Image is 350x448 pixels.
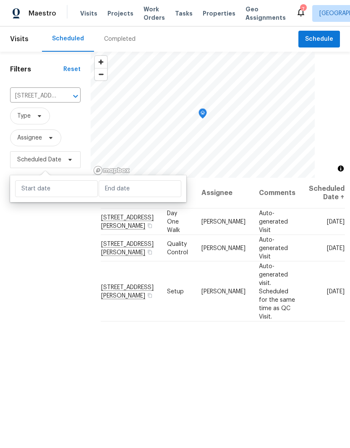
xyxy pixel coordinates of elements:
span: [DATE] [327,245,345,251]
button: Zoom out [95,68,107,80]
button: Open [70,90,81,102]
div: Reset [63,65,81,74]
a: Mapbox homepage [93,166,130,175]
div: Scheduled [52,34,84,43]
span: Scheduled Date [17,155,61,164]
span: Auto-generated Visit [259,210,288,233]
button: Schedule [298,31,340,48]
span: Work Orders [144,5,165,22]
span: [DATE] [327,219,345,224]
button: Toggle attribution [336,163,346,174]
span: Maestro [29,9,56,18]
span: Tasks [175,11,193,16]
button: Copy Address [146,248,154,256]
th: Scheduled Date ↑ [302,178,345,208]
span: Setup [167,288,184,294]
h1: Filters [10,65,63,74]
span: Toggle attribution [338,164,343,173]
input: End date [99,180,181,197]
div: 7 [300,5,306,13]
span: Visits [10,30,29,48]
span: Assignee [17,134,42,142]
span: Geo Assignments [246,5,286,22]
th: Assignee [195,178,252,208]
span: Schedule [305,34,333,45]
div: Map marker [199,108,207,121]
span: [PERSON_NAME] [201,245,246,251]
span: Visits [80,9,97,18]
input: Start date [15,180,98,197]
span: Auto-generated Visit [259,237,288,259]
button: Copy Address [146,291,154,299]
span: Type [17,112,31,120]
span: Day One Walk [167,210,180,233]
div: Completed [104,35,136,43]
span: [PERSON_NAME] [201,288,246,294]
input: Search for an address... [10,90,57,103]
span: [DATE] [327,288,345,294]
span: Quality Control [167,241,188,255]
canvas: Map [91,52,315,178]
button: Copy Address [146,221,154,229]
th: Comments [252,178,302,208]
span: Auto-generated visit. Scheduled for the same time as QC Visit. [259,263,295,319]
span: [PERSON_NAME] [201,219,246,224]
span: Projects [107,9,133,18]
span: Properties [203,9,235,18]
button: Zoom in [95,56,107,68]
